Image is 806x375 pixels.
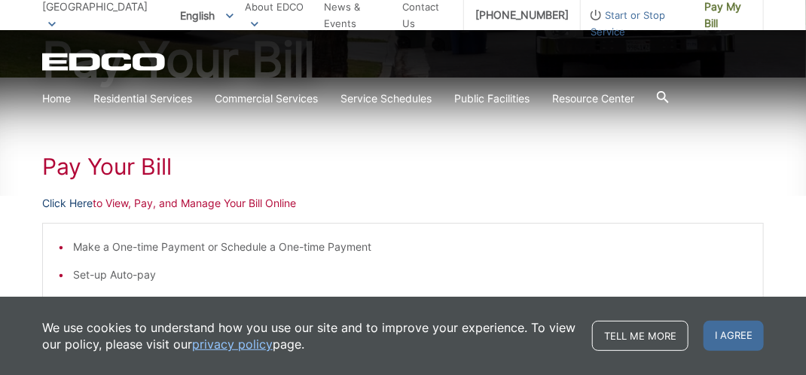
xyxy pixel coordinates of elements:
a: Service Schedules [340,90,432,107]
li: Make a One-time Payment or Schedule a One-time Payment [73,239,748,255]
a: EDCD logo. Return to the homepage. [42,53,167,71]
span: I agree [704,321,764,351]
a: Residential Services [93,90,192,107]
a: Tell me more [592,321,688,351]
span: English [169,3,245,28]
a: Commercial Services [215,90,318,107]
a: Resource Center [552,90,634,107]
li: Manage Stored Payments [73,294,748,311]
a: Public Facilities [454,90,530,107]
li: Set-up Auto-pay [73,267,748,283]
a: Home [42,90,71,107]
h1: Pay Your Bill [42,153,764,180]
p: We use cookies to understand how you use our site and to improve your experience. To view our pol... [42,319,577,352]
a: privacy policy [192,336,273,352]
p: to View, Pay, and Manage Your Bill Online [42,195,764,212]
a: Click Here [42,195,93,212]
